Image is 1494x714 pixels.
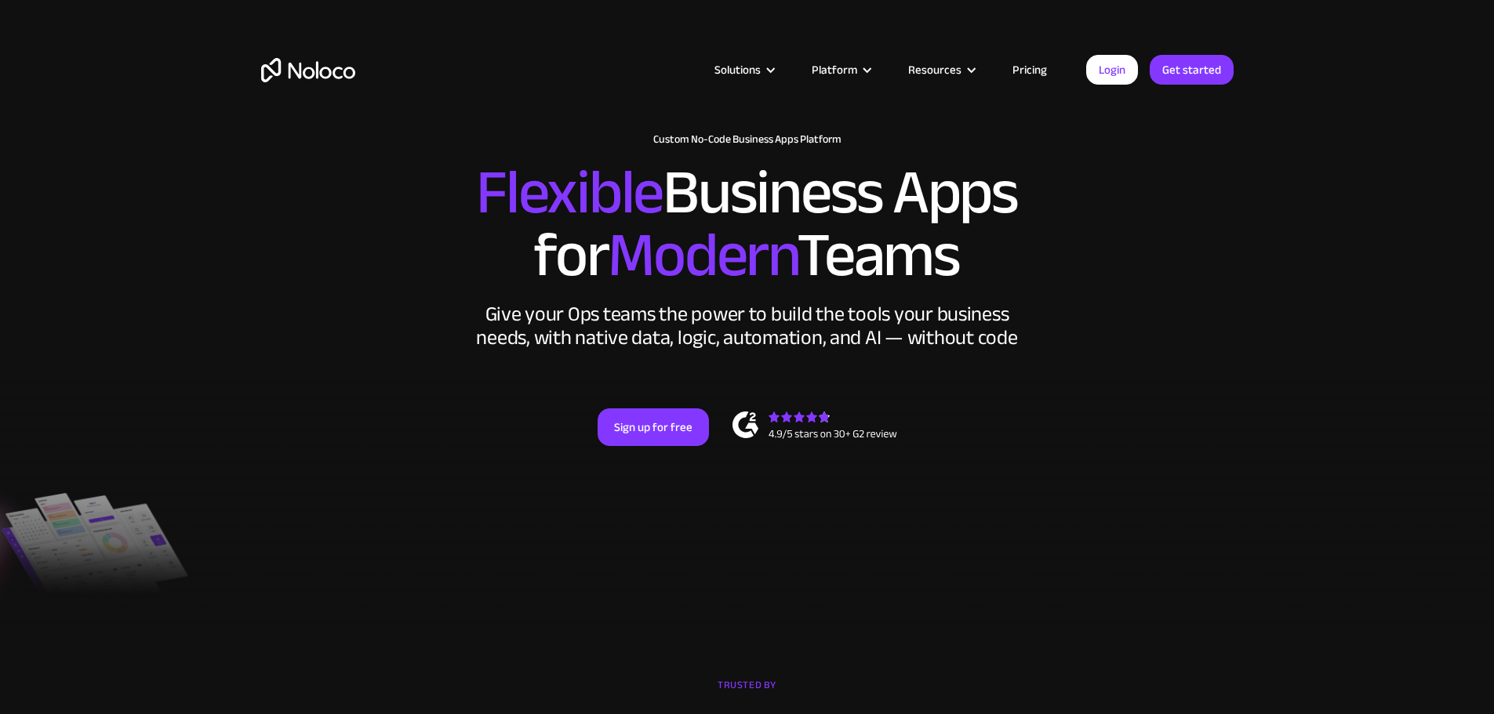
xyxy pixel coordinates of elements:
div: Resources [908,60,961,80]
div: Platform [792,60,889,80]
a: Pricing [993,60,1067,80]
span: Modern [608,197,797,314]
h2: Business Apps for Teams [261,161,1234,287]
div: Give your Ops teams the power to build the tools your business needs, with native data, logic, au... [473,303,1022,350]
div: Platform [812,60,857,80]
span: Flexible [476,134,663,251]
a: home [261,58,355,82]
div: Solutions [714,60,761,80]
a: Login [1086,55,1138,85]
a: Sign up for free [598,408,709,446]
div: Resources [889,60,993,80]
div: Solutions [695,60,792,80]
a: Get started [1150,55,1234,85]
